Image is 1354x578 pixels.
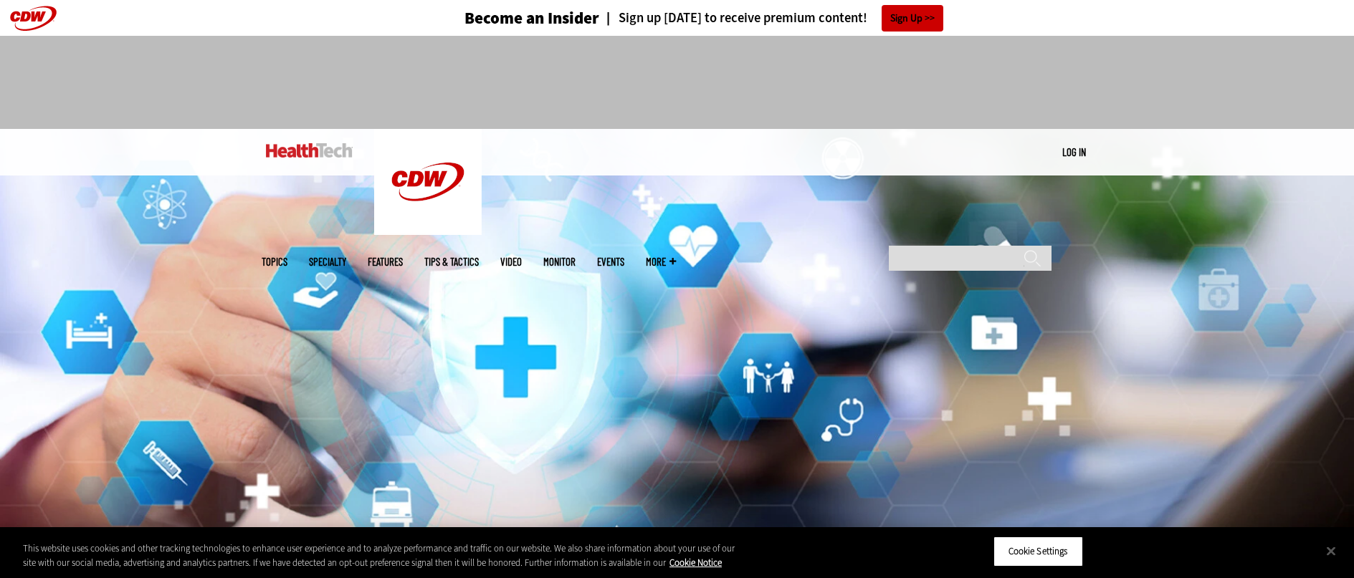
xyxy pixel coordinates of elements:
span: More [646,256,676,267]
a: Sign Up [882,5,943,32]
a: Tips & Tactics [424,256,479,267]
a: Sign up [DATE] to receive premium content! [599,11,867,25]
img: Home [266,143,353,158]
a: CDW [374,223,482,239]
a: Log in [1062,145,1086,158]
div: This website uses cookies and other tracking technologies to enhance user experience and to analy... [23,541,745,569]
a: Features [368,256,403,267]
a: Video [500,256,522,267]
span: Topics [262,256,287,267]
iframe: advertisement [416,50,938,115]
button: Close [1315,535,1347,567]
div: User menu [1062,145,1086,160]
a: Become an Insider [411,10,599,27]
a: MonITor [543,256,576,267]
img: Home [374,129,482,235]
h3: Become an Insider [464,10,599,27]
button: Cookie Settings [993,536,1083,567]
a: More information about your privacy [669,557,722,569]
span: Specialty [309,256,346,267]
a: Events [597,256,624,267]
